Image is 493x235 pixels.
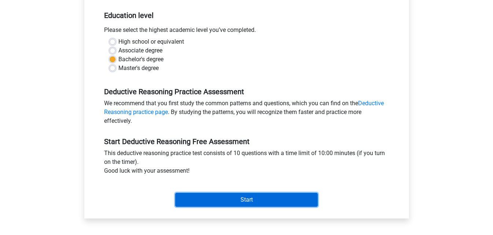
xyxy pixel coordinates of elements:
[99,26,395,37] div: Please select the highest academic level you’ve completed.
[118,55,163,64] label: Bachelor's degree
[104,8,389,23] h5: Education level
[99,149,395,178] div: This deductive reasoning practice test consists of 10 questions with a time limit of 10:00 minute...
[104,137,389,146] h5: Start Deductive Reasoning Free Assessment
[104,87,389,96] h5: Deductive Reasoning Practice Assessment
[175,193,318,207] input: Start
[118,64,159,73] label: Master's degree
[118,46,162,55] label: Associate degree
[118,37,184,46] label: High school or equivalent
[99,99,395,128] div: We recommend that you first study the common patterns and questions, which you can find on the . ...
